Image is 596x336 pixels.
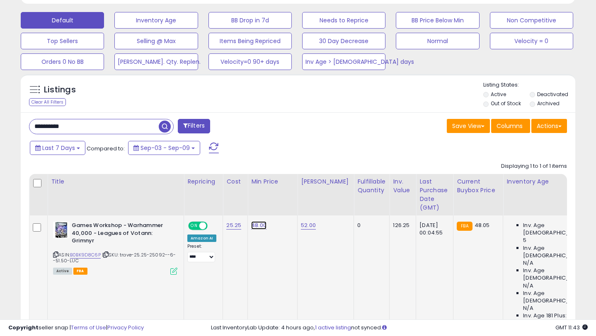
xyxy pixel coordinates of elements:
div: Displaying 1 to 1 of 1 items [501,162,567,170]
button: Items Being Repriced [208,33,292,49]
button: BB Drop in 7d [208,12,292,29]
span: N/A [523,282,533,290]
button: BB Price Below Min [396,12,479,29]
b: Games Workshop - Warhammer 40,000 - Leagues of Votann: Grimnyr [72,222,172,247]
div: [PERSON_NAME] [301,177,350,186]
div: Amazon AI [187,234,216,242]
img: 51k8iNwQ7OL._SL40_.jpg [53,222,70,238]
div: Preset: [187,244,216,262]
span: N/A [523,305,533,312]
span: N/A [523,259,533,267]
div: ASIN: [53,222,177,274]
div: Min Price [251,177,294,186]
button: 30 Day Decrease [302,33,385,49]
span: 5 [523,237,526,244]
button: Last 7 Days [30,141,85,155]
p: Listing States: [483,81,575,89]
div: Last InventoryLab Update: 4 hours ago, not synced. [211,324,588,332]
span: OFF [206,222,220,230]
a: Privacy Policy [107,324,144,331]
span: | SKU: trave-25.25-25092--6--51.50-LUC [53,251,176,264]
span: Inv. Age 181 Plus: [523,312,567,319]
button: Sep-03 - Sep-09 [128,141,200,155]
a: 25.25 [226,221,241,230]
div: Last Purchase Date (GMT) [419,177,450,212]
button: Orders 0 No BB [21,53,104,70]
div: Clear All Filters [29,98,66,106]
h5: Listings [44,84,76,96]
label: Archived [537,100,560,107]
a: 48.00 [251,221,267,230]
strong: Copyright [8,324,39,331]
button: Needs to Reprice [302,12,385,29]
button: [PERSON_NAME]. Qty. Replen. [114,53,198,70]
span: ON [189,222,199,230]
span: 48.05 [475,221,490,229]
button: Actions [531,119,567,133]
span: 2025-09-18 11:43 GMT [555,324,588,331]
button: Top Sellers [21,33,104,49]
div: Fulfillable Quantity [357,177,386,195]
button: Velocity = 0 [490,33,573,49]
button: Default [21,12,104,29]
span: All listings currently available for purchase on Amazon [53,268,72,275]
button: Velocity=0 90+ days [208,53,292,70]
span: Sep-03 - Sep-09 [141,144,190,152]
div: 126.25 [393,222,409,229]
div: Inv. value [393,177,412,195]
button: Columns [491,119,530,133]
label: Deactivated [537,91,568,98]
a: B0BK9D8C6P [70,251,101,259]
div: [DATE] 00:04:55 [419,222,447,237]
div: Current Buybox Price [457,177,499,195]
a: 52.00 [301,221,316,230]
span: FBA [73,268,87,275]
small: FBA [457,222,472,231]
span: Compared to: [87,145,125,152]
button: Selling @ Max [114,33,198,49]
button: Inventory Age [114,12,198,29]
label: Out of Stock [491,100,521,107]
button: Save View [447,119,490,133]
div: seller snap | | [8,324,144,332]
span: Columns [497,122,523,130]
a: 1 active listing [315,324,351,331]
div: Cost [226,177,244,186]
div: Title [51,177,180,186]
a: Terms of Use [71,324,106,331]
button: Filters [178,119,210,133]
button: Inv Age > [DEMOGRAPHIC_DATA] days [302,53,385,70]
div: 0 [357,222,383,229]
button: Normal [396,33,479,49]
div: Repricing [187,177,219,186]
span: Last 7 Days [42,144,75,152]
button: Non Competitive [490,12,573,29]
label: Active [491,91,506,98]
